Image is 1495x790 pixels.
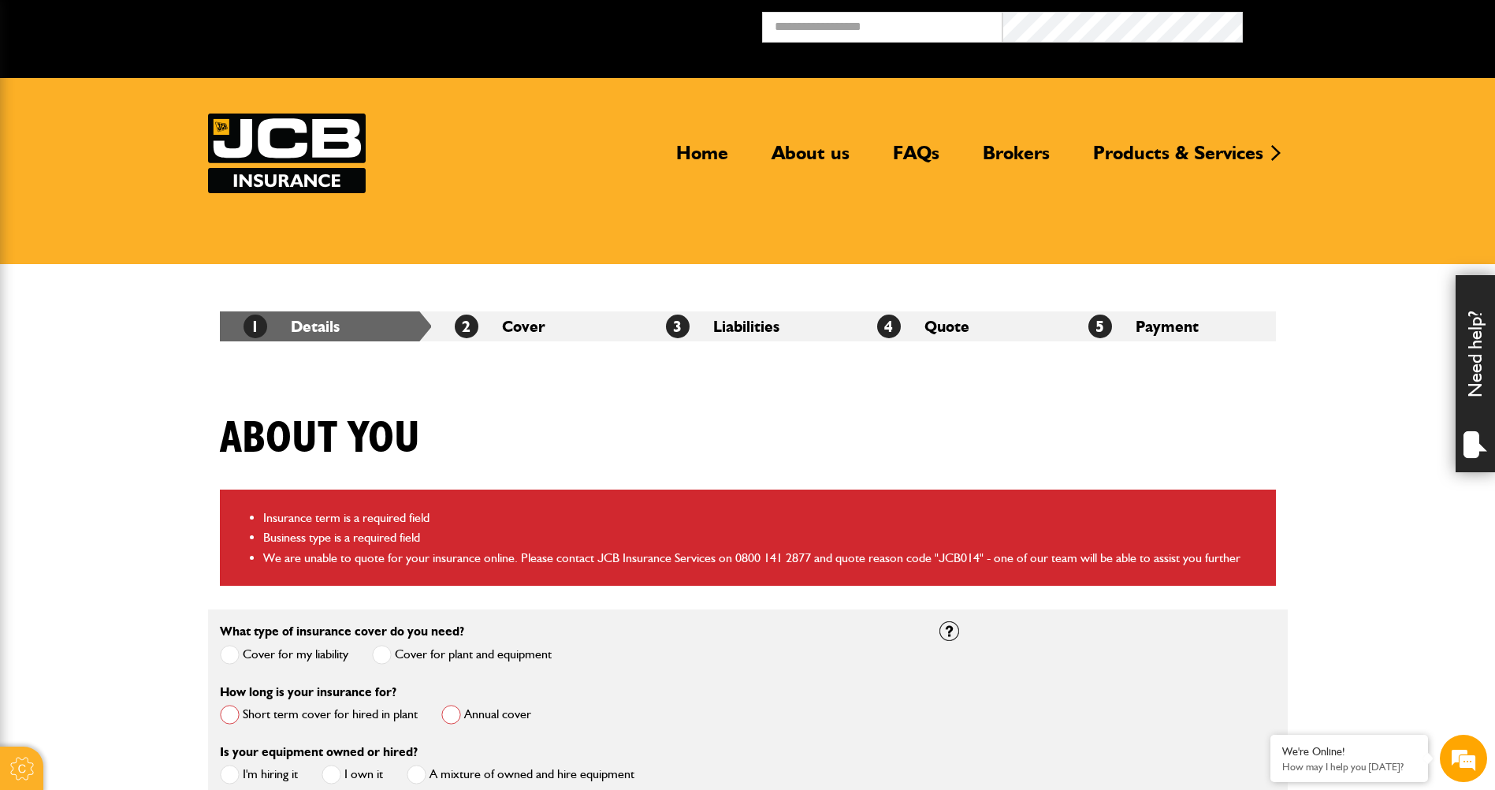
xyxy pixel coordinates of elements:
a: Home [664,141,740,177]
span: 4 [877,315,901,338]
label: Cover for my liability [220,645,348,665]
li: We are unable to quote for your insurance online. Please contact JCB Insurance Services on 0800 1... [263,548,1264,568]
div: We're Online! [1282,745,1416,758]
a: JCB Insurance Services [208,114,366,193]
label: How long is your insurance for? [220,686,396,699]
a: Products & Services [1081,141,1275,177]
span: 1 [244,315,267,338]
span: 5 [1088,315,1112,338]
h1: About you [220,412,420,465]
li: Liabilities [642,311,853,341]
label: Short term cover for hired in plant [220,705,418,725]
span: 2 [455,315,478,338]
label: Annual cover [441,705,531,725]
img: JCB Insurance Services logo [208,114,366,193]
li: Insurance term is a required field [263,508,1264,528]
label: I'm hiring it [220,765,298,784]
button: Broker Login [1243,12,1483,36]
label: I own it [322,765,383,784]
li: Details [220,311,431,341]
li: Payment [1065,311,1276,341]
label: A mixture of owned and hire equipment [407,765,634,784]
label: Cover for plant and equipment [372,645,552,665]
label: What type of insurance cover do you need? [220,625,464,638]
div: Need help? [1456,275,1495,472]
a: Brokers [971,141,1062,177]
span: 3 [666,315,690,338]
p: How may I help you today? [1282,761,1416,773]
a: About us [760,141,861,177]
li: Cover [431,311,642,341]
label: Is your equipment owned or hired? [220,746,418,758]
li: Business type is a required field [263,527,1264,548]
li: Quote [853,311,1065,341]
a: FAQs [881,141,951,177]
